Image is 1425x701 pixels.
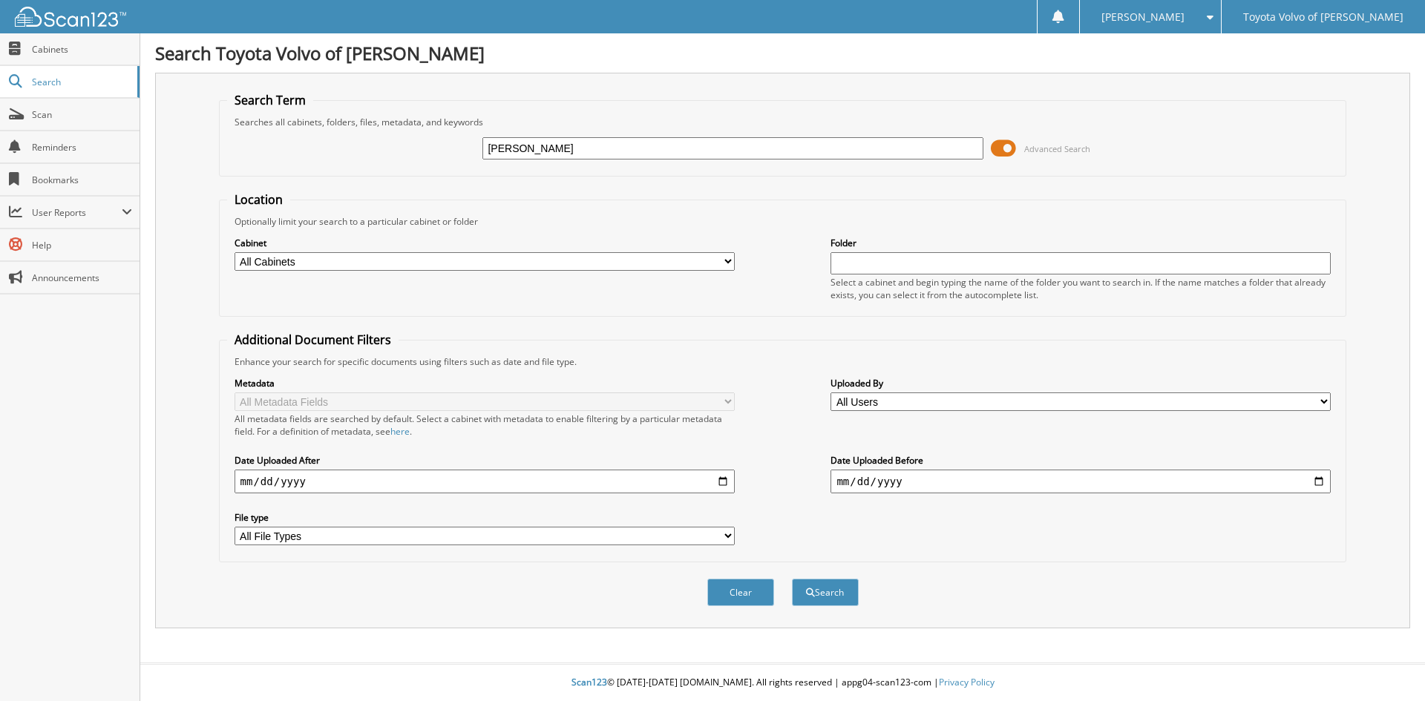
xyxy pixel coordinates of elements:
[1243,13,1403,22] span: Toyota Volvo of [PERSON_NAME]
[227,332,399,348] legend: Additional Document Filters
[831,470,1331,493] input: end
[227,92,313,108] legend: Search Term
[235,377,735,389] label: Metadata
[235,237,735,249] label: Cabinet
[1024,143,1090,154] span: Advanced Search
[15,7,126,27] img: scan123-logo-white.svg
[32,239,132,251] span: Help
[235,412,735,438] div: All metadata fields are searched by default. Select a cabinet with metadata to enable filtering b...
[227,355,1339,368] div: Enhance your search for specific documents using filters such as date and file type.
[235,470,735,493] input: start
[390,425,410,438] a: here
[1351,630,1425,701] iframe: Chat Widget
[32,271,132,284] span: Announcements
[140,665,1425,701] div: © [DATE]-[DATE] [DOMAIN_NAME]. All rights reserved | appg04-scan123-com |
[32,141,132,154] span: Reminders
[235,511,735,524] label: File type
[707,579,774,606] button: Clear
[831,377,1331,389] label: Uploaded By
[32,108,132,121] span: Scan
[227,215,1339,228] div: Optionally limit your search to a particular cabinet or folder
[32,76,130,88] span: Search
[32,206,122,219] span: User Reports
[227,116,1339,128] div: Searches all cabinets, folders, files, metadata, and keywords
[831,454,1331,467] label: Date Uploaded Before
[1101,13,1185,22] span: [PERSON_NAME]
[792,579,859,606] button: Search
[235,454,735,467] label: Date Uploaded After
[831,276,1331,301] div: Select a cabinet and begin typing the name of the folder you want to search in. If the name match...
[571,676,607,688] span: Scan123
[32,43,132,56] span: Cabinets
[155,41,1410,65] h1: Search Toyota Volvo of [PERSON_NAME]
[32,174,132,186] span: Bookmarks
[831,237,1331,249] label: Folder
[939,676,995,688] a: Privacy Policy
[227,191,290,208] legend: Location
